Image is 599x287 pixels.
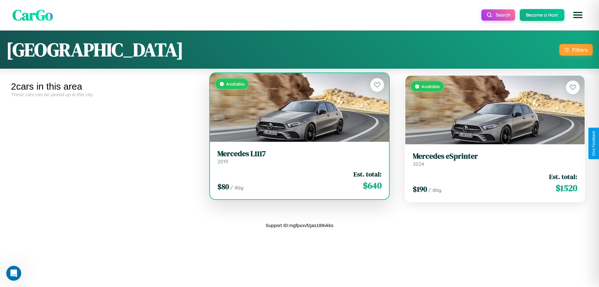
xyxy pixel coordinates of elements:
h3: Mercedes eSprinter [413,152,577,161]
button: Search [481,9,515,21]
div: These cars can be picked up in this city. [11,92,197,97]
span: CarGo [12,5,53,25]
span: 2024 [413,161,424,167]
span: Est. total: [353,170,382,179]
span: $ 1520 [556,182,577,194]
button: Open menu [569,6,587,24]
span: / day [428,187,441,193]
span: $ 80 [217,181,229,192]
p: Support ID: mgfpxxvfzjas188vkks [265,221,334,230]
span: $ 190 [413,184,427,194]
span: 2019 [217,158,228,165]
div: Give Feedback [592,131,596,156]
a: Mercedes eSprinter2024 [413,152,577,167]
div: 2 cars in this area [11,81,197,92]
h1: [GEOGRAPHIC_DATA] [6,37,183,62]
h3: Mercedes L1117 [217,149,382,158]
div: Filters [572,47,588,53]
span: Search [496,12,510,18]
button: Become a Host [520,9,564,21]
span: / day [230,184,243,191]
span: $ 640 [363,179,382,192]
button: Filters [559,44,593,56]
span: Available [421,84,440,89]
span: Available [226,81,245,87]
a: Mercedes L11172019 [217,149,382,165]
span: Est. total: [549,172,577,181]
iframe: Intercom live chat [6,266,21,281]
